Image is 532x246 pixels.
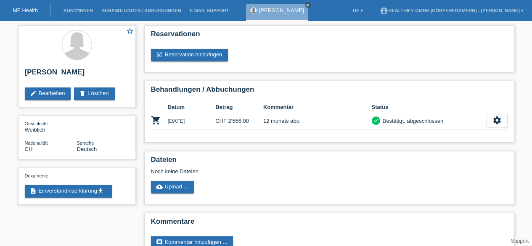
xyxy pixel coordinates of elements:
th: Betrag [215,102,263,112]
th: Status [372,102,487,112]
h2: Reservationen [151,30,508,42]
div: Bestätigt, abgeschlossen [380,116,444,125]
i: POSP00026608 [151,115,161,125]
div: Weiblich [25,120,77,133]
i: settings [492,116,502,125]
a: account_circleHealthify GmbH (Körperformern) - [PERSON_NAME] ▾ [376,8,528,13]
a: Support [511,238,529,244]
a: Kund*innen [59,8,97,13]
i: post_add [156,51,163,58]
th: Kommentar [263,102,372,112]
i: check [373,117,379,123]
span: Schweiz [25,146,33,152]
h2: Dateien [151,156,508,168]
td: CHF 2'556.00 [215,112,263,130]
span: Sprache [77,140,94,145]
i: get_app [97,188,104,194]
span: Nationalität [25,140,48,145]
a: editBearbeiten [25,87,71,100]
span: Deutsch [77,146,97,152]
i: close [306,3,310,7]
a: star_border [126,27,134,36]
a: post_addReservation hinzufügen [151,49,228,61]
a: descriptionEinverständniserklärungget_app [25,185,112,198]
i: cloud_upload [156,183,163,190]
h2: Kommentare [151,217,508,230]
h2: [PERSON_NAME] [25,68,129,81]
td: 12 monats abo [263,112,372,130]
a: Behandlungen / Abbuchungen [97,8,185,13]
span: Dokumente [25,173,48,178]
td: [DATE] [168,112,216,130]
span: Geschlecht [25,121,48,126]
a: E-Mail Support [185,8,233,13]
a: cloud_uploadUpload ... [151,181,194,193]
h2: Behandlungen / Abbuchungen [151,85,508,98]
i: comment [156,239,163,246]
a: close [305,2,311,8]
i: account_circle [380,7,388,15]
a: [PERSON_NAME] [259,7,304,13]
i: star_border [126,27,134,35]
i: delete [79,90,86,97]
i: edit [30,90,37,97]
i: description [30,188,37,194]
div: Noch keine Dateien [151,168,408,175]
th: Datum [168,102,216,112]
a: DE ▾ [349,8,367,13]
a: MF Health [13,7,38,13]
a: deleteLöschen [74,87,114,100]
